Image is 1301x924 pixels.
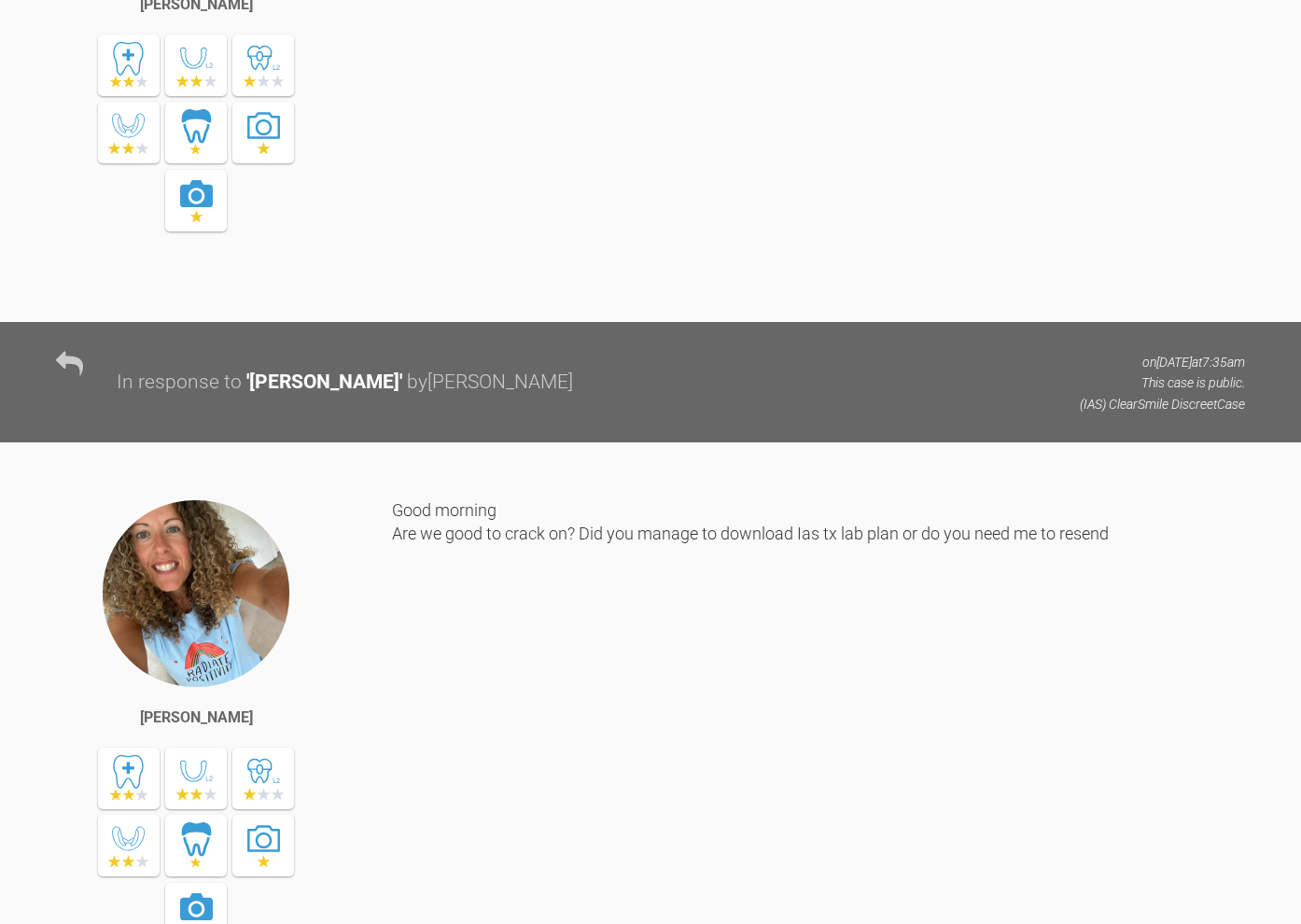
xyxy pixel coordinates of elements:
div: by [PERSON_NAME] [407,367,573,399]
div: ' [PERSON_NAME] ' [246,367,402,399]
img: Rebecca Lynne Williams [101,498,291,689]
p: (IAS) ClearSmile Discreet Case [1080,394,1245,414]
div: In response to [117,367,242,399]
div: [PERSON_NAME] [140,706,253,730]
p: This case is public. [1080,372,1245,393]
p: on [DATE] at 7:35am [1080,352,1245,372]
